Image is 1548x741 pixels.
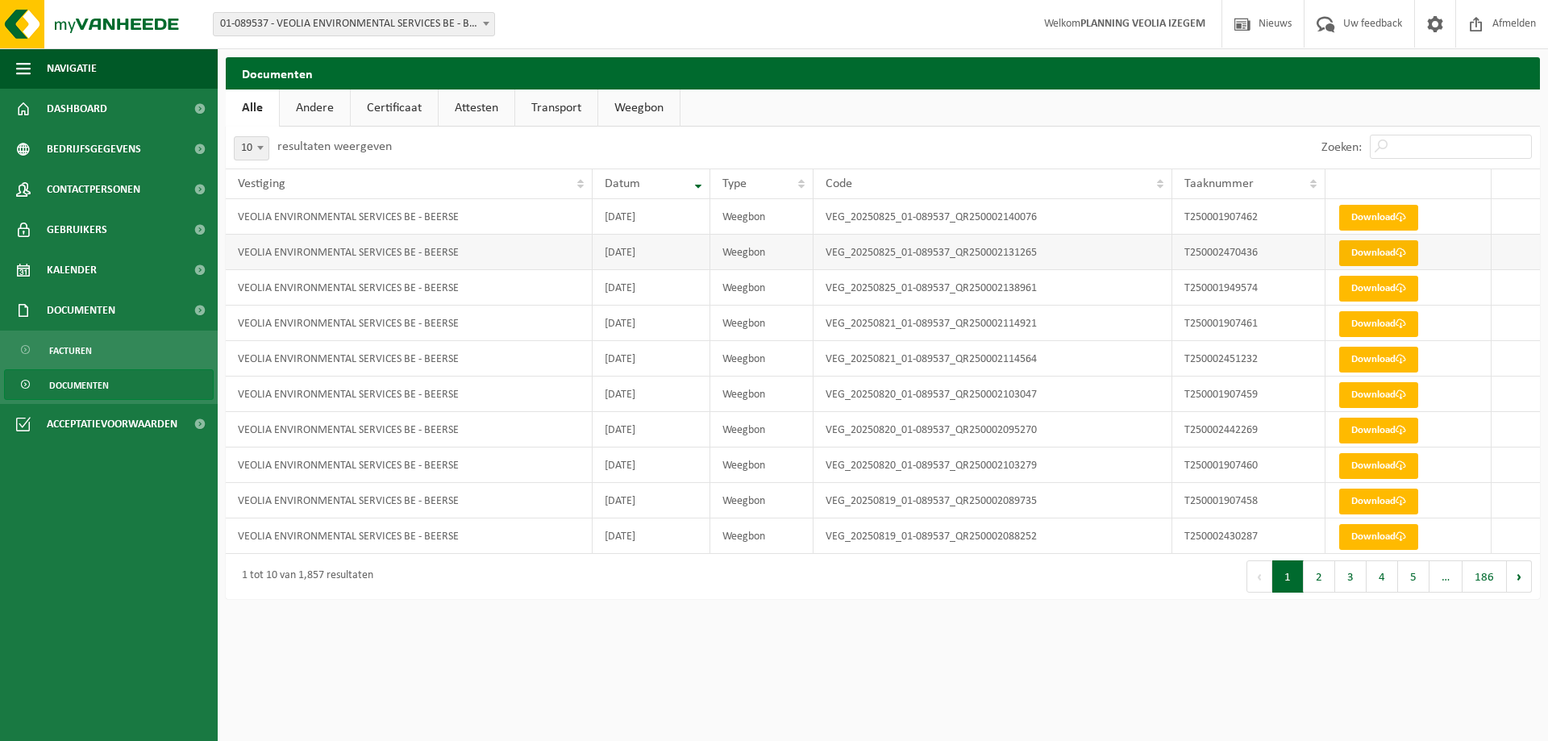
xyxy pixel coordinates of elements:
a: Download [1339,205,1418,231]
td: T250001907462 [1172,199,1325,235]
td: VEOLIA ENVIRONMENTAL SERVICES BE - BEERSE [226,270,593,306]
a: Attesten [439,90,514,127]
label: resultaten weergeven [277,140,392,153]
div: 1 tot 10 van 1,857 resultaten [234,562,373,591]
span: Code [826,177,852,190]
span: Vestiging [238,177,285,190]
td: VEG_20250825_01-089537_QR250002140076 [814,199,1172,235]
td: VEG_20250819_01-089537_QR250002089735 [814,483,1172,518]
a: Facturen [4,335,214,365]
td: [DATE] [593,306,709,341]
a: Download [1339,524,1418,550]
td: Weegbon [710,235,814,270]
td: [DATE] [593,235,709,270]
button: Next [1507,560,1532,593]
td: [DATE] [593,270,709,306]
span: 01-089537 - VEOLIA ENVIRONMENTAL SERVICES BE - BEERSE [214,13,494,35]
td: Weegbon [710,518,814,554]
td: [DATE] [593,518,709,554]
a: Andere [280,90,350,127]
td: Weegbon [710,270,814,306]
td: [DATE] [593,377,709,412]
span: 10 [234,136,269,160]
a: Download [1339,347,1418,373]
td: VEOLIA ENVIRONMENTAL SERVICES BE - BEERSE [226,412,593,448]
td: VEOLIA ENVIRONMENTAL SERVICES BE - BEERSE [226,518,593,554]
td: T250002442269 [1172,412,1325,448]
span: … [1429,560,1463,593]
span: Dashboard [47,89,107,129]
button: 186 [1463,560,1507,593]
td: T250002470436 [1172,235,1325,270]
td: Weegbon [710,199,814,235]
span: Documenten [47,290,115,331]
td: Weegbon [710,377,814,412]
span: Acceptatievoorwaarden [47,404,177,444]
td: VEG_20250820_01-089537_QR250002103279 [814,448,1172,483]
td: T250001907458 [1172,483,1325,518]
td: [DATE] [593,448,709,483]
span: Taaknummer [1184,177,1254,190]
a: Download [1339,276,1418,302]
a: Alle [226,90,279,127]
td: VEG_20250821_01-089537_QR250002114564 [814,341,1172,377]
td: [DATE] [593,199,709,235]
button: 5 [1398,560,1429,593]
h2: Documenten [226,57,1540,89]
a: Download [1339,489,1418,514]
td: T250001949574 [1172,270,1325,306]
span: Kalender [47,250,97,290]
a: Download [1339,382,1418,408]
td: VEOLIA ENVIRONMENTAL SERVICES BE - BEERSE [226,199,593,235]
td: Weegbon [710,306,814,341]
td: [DATE] [593,483,709,518]
td: T250002430287 [1172,518,1325,554]
a: Transport [515,90,597,127]
td: VEG_20250819_01-089537_QR250002088252 [814,518,1172,554]
span: Facturen [49,335,92,366]
span: Gebruikers [47,210,107,250]
td: VEOLIA ENVIRONMENTAL SERVICES BE - BEERSE [226,448,593,483]
span: 01-089537 - VEOLIA ENVIRONMENTAL SERVICES BE - BEERSE [213,12,495,36]
td: VEG_20250820_01-089537_QR250002103047 [814,377,1172,412]
td: Weegbon [710,483,814,518]
span: 10 [235,137,268,160]
td: T250002451232 [1172,341,1325,377]
button: 4 [1367,560,1398,593]
button: 2 [1304,560,1335,593]
span: Bedrijfsgegevens [47,129,141,169]
td: Weegbon [710,341,814,377]
td: VEOLIA ENVIRONMENTAL SERVICES BE - BEERSE [226,235,593,270]
td: VEOLIA ENVIRONMENTAL SERVICES BE - BEERSE [226,483,593,518]
a: Download [1339,453,1418,479]
td: VEG_20250825_01-089537_QR250002131265 [814,235,1172,270]
span: Documenten [49,370,109,401]
td: T250001907460 [1172,448,1325,483]
td: [DATE] [593,412,709,448]
a: Download [1339,240,1418,266]
td: VEG_20250825_01-089537_QR250002138961 [814,270,1172,306]
td: VEOLIA ENVIRONMENTAL SERVICES BE - BEERSE [226,341,593,377]
label: Zoeken: [1321,141,1362,154]
td: Weegbon [710,412,814,448]
td: VEG_20250820_01-089537_QR250002095270 [814,412,1172,448]
button: Previous [1246,560,1272,593]
span: Datum [605,177,640,190]
td: VEOLIA ENVIRONMENTAL SERVICES BE - BEERSE [226,306,593,341]
a: Download [1339,311,1418,337]
td: [DATE] [593,341,709,377]
td: T250001907461 [1172,306,1325,341]
span: Navigatie [47,48,97,89]
a: Download [1339,418,1418,443]
a: Certificaat [351,90,438,127]
strong: PLANNING VEOLIA IZEGEM [1080,18,1205,30]
td: T250001907459 [1172,377,1325,412]
a: Documenten [4,369,214,400]
td: Weegbon [710,448,814,483]
span: Type [722,177,747,190]
a: Weegbon [598,90,680,127]
td: VEG_20250821_01-089537_QR250002114921 [814,306,1172,341]
td: VEOLIA ENVIRONMENTAL SERVICES BE - BEERSE [226,377,593,412]
span: Contactpersonen [47,169,140,210]
button: 3 [1335,560,1367,593]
